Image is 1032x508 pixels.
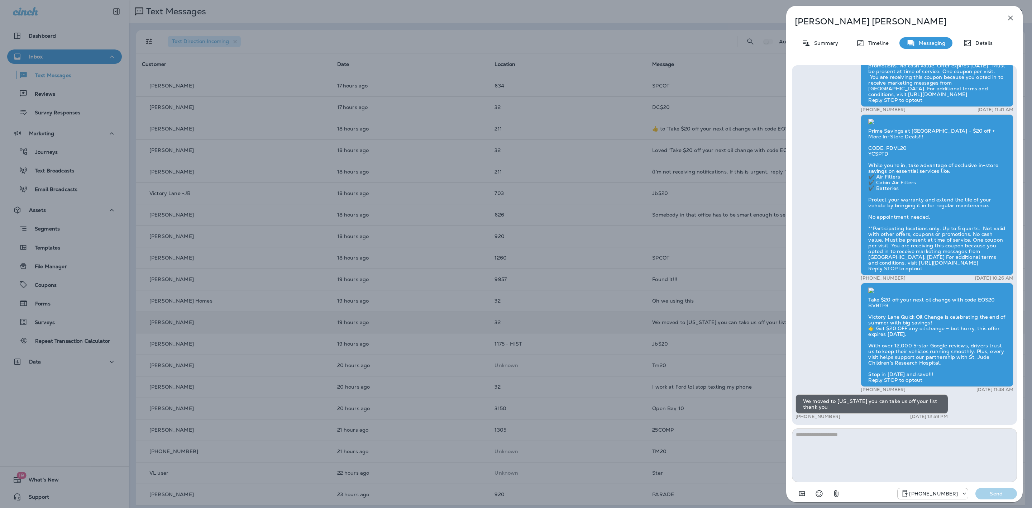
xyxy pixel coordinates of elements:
p: [DATE] 10:26 AM [975,275,1013,281]
p: [PHONE_NUMBER] [909,491,958,497]
div: Take $20 off your next oil change with code EOS20 BVBTP3 Victory Lane Quick Oil Change is celebra... [861,283,1013,387]
p: Messaging [915,40,945,46]
p: [DATE] 11:48 AM [976,387,1013,393]
img: twilio-download [868,288,874,293]
p: [PHONE_NUMBER] [861,387,906,393]
div: Prime Savings at [GEOGRAPHIC_DATA] - $20 off + More In-Store Deals!!! CODE: PDVL20 YCSPTD While y... [861,114,1013,276]
div: +1 (734) 808-3643 [898,489,968,498]
button: Select an emoji [812,486,826,501]
p: [DATE] 12:59 PM [910,414,948,419]
p: [PHONE_NUMBER] [795,414,840,419]
div: We moved to [US_STATE] you can take us off your list thank you [795,394,948,414]
p: Details [972,40,993,46]
p: [PHONE_NUMBER] [861,275,906,281]
p: [DATE] 11:41 AM [978,107,1013,113]
p: Timeline [865,40,889,46]
p: Summary [811,40,838,46]
img: twilio-download [868,119,874,124]
button: Add in a premade template [795,486,809,501]
p: [PERSON_NAME] [PERSON_NAME] [795,16,990,27]
p: [PHONE_NUMBER] [861,107,906,113]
